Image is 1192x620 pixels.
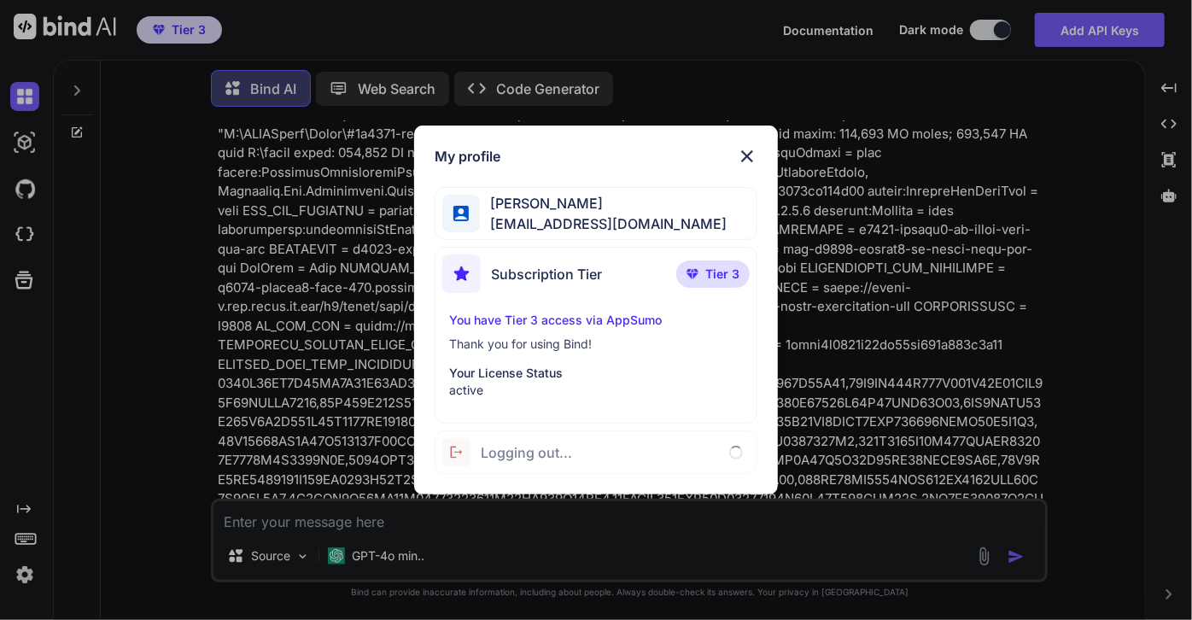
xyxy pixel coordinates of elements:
[435,146,500,167] h1: My profile
[442,254,481,293] img: subscription
[449,312,744,329] p: You have Tier 3 access via AppSumo
[449,336,744,353] p: Thank you for using Bind!
[442,438,481,466] img: logout
[491,264,602,284] span: Subscription Tier
[480,193,727,213] span: [PERSON_NAME]
[737,146,757,167] img: close
[705,266,739,283] span: Tier 3
[480,213,727,234] span: [EMAIL_ADDRESS][DOMAIN_NAME]
[449,382,744,399] p: active
[453,206,470,222] img: profile
[449,365,744,382] p: Your License Status
[481,442,572,463] span: Logging out...
[687,269,698,279] img: premium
